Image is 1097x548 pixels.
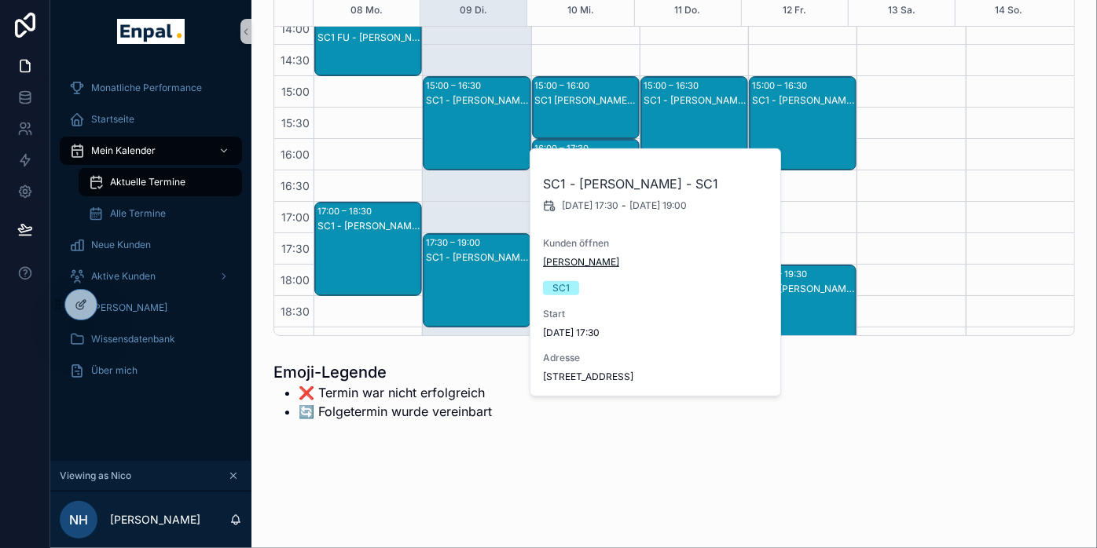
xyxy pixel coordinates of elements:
span: Über mich [91,364,138,377]
a: Wissensdatenbank [60,325,242,353]
div: 15:00 – 16:30 [426,78,485,93]
div: SC1 [PERSON_NAME] - SC1 FU [535,94,638,107]
span: 16:30 [277,179,314,192]
span: 18:00 [277,273,314,287]
a: [PERSON_NAME] [543,256,619,269]
div: 15:00 – 16:30 [752,78,811,93]
div: SC1 - [PERSON_NAME] - SC1 [752,283,855,295]
a: Aktive Kunden [60,262,242,290]
span: Startseite [91,113,134,126]
span: Viewing as Nico [60,469,131,482]
span: Monatliche Performance [91,82,202,94]
div: 17:00 – 18:30SC1 - [PERSON_NAME] - SC1 [315,203,421,295]
span: [DATE] 19:00 [629,199,687,212]
li: 🔄️ Folgetermin wurde vereinbart [299,402,492,421]
a: Monatliche Performance [60,74,242,102]
div: 15:00 – 16:30 [644,78,703,93]
li: ❌ Termin war nicht erfolgreich [299,383,492,402]
span: Mein Kalender [91,144,156,157]
span: [PERSON_NAME] [91,301,167,314]
span: NH [69,510,88,529]
span: 15:30 [277,116,314,130]
span: Kunden öffnen [543,237,769,250]
span: 15:00 [277,85,314,98]
a: Mein Kalender [60,137,242,165]
span: Aktive Kunden [91,270,156,283]
a: Aktuelle Termine [79,168,242,196]
span: 18:30 [277,305,314,318]
div: 15:00 – 16:00 [535,78,594,93]
span: Alle Termine [110,207,166,220]
span: Wissensdatenbank [91,333,175,345]
span: [DATE] 17:30 [543,327,769,339]
span: Aktuelle Termine [110,176,185,188]
div: SC1 - [PERSON_NAME] - SC1 [317,220,420,232]
div: SC1 - [PERSON_NAME] - SC1 [426,251,529,264]
div: SC1 - [PERSON_NAME] - SC1 [426,94,529,107]
div: 15:00 – 16:30SC1 - [PERSON_NAME] - SC1 [750,77,856,170]
a: Neue Kunden [60,231,242,259]
p: [PERSON_NAME] [110,512,200,528]
a: Startseite [60,105,242,133]
h2: SC1 - [PERSON_NAME] - SC1 [543,174,769,193]
span: 14:30 [277,53,314,67]
div: 15:00 – 16:30SC1 - [PERSON_NAME] - SC1 [424,77,530,170]
span: [STREET_ADDRESS] [543,371,769,383]
img: App logo [117,19,184,44]
span: Start [543,308,769,320]
span: 17:30 [277,242,314,255]
a: Alle Termine [79,199,242,228]
div: 14:00 – 15:00SC1 FU - [PERSON_NAME] - SC1 FU [315,14,421,75]
span: [DATE] 17:30 [562,199,618,212]
div: 18:00 – 19:30 [752,266,811,282]
a: [PERSON_NAME] [60,294,242,322]
div: scrollable content [50,63,251,405]
div: 18:00 – 19:30SC1 - [PERSON_NAME] - SC1 [750,265,856,358]
div: 17:30 – 19:00 [426,235,484,250]
div: 16:00 – 17:30SC1 - [PERSON_NAME] - SC1 [533,140,639,232]
h1: Emoji-Legende [273,361,492,383]
div: 17:00 – 18:30 [317,203,376,219]
span: 17:00 [277,210,314,224]
span: 16:00 [277,148,314,161]
div: 15:00 – 16:00SC1 [PERSON_NAME] - SC1 FU [533,77,639,138]
span: - [622,199,626,212]
div: SC1 - [PERSON_NAME] - SC1 [752,94,855,107]
a: Über mich [60,356,242,385]
span: Adresse [543,352,769,364]
div: SC1 - [PERSON_NAME] - SC1 [644,94,747,107]
div: 15:00 – 16:30SC1 - [PERSON_NAME] - SC1 [641,77,747,170]
span: Neue Kunden [91,239,151,251]
div: SC1 [552,281,570,295]
div: 17:30 – 19:00SC1 - [PERSON_NAME] - SC1 [424,234,530,327]
span: 14:00 [277,22,314,35]
div: SC1 FU - [PERSON_NAME] - SC1 FU [317,31,420,44]
div: 16:00 – 17:30 [535,141,593,156]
